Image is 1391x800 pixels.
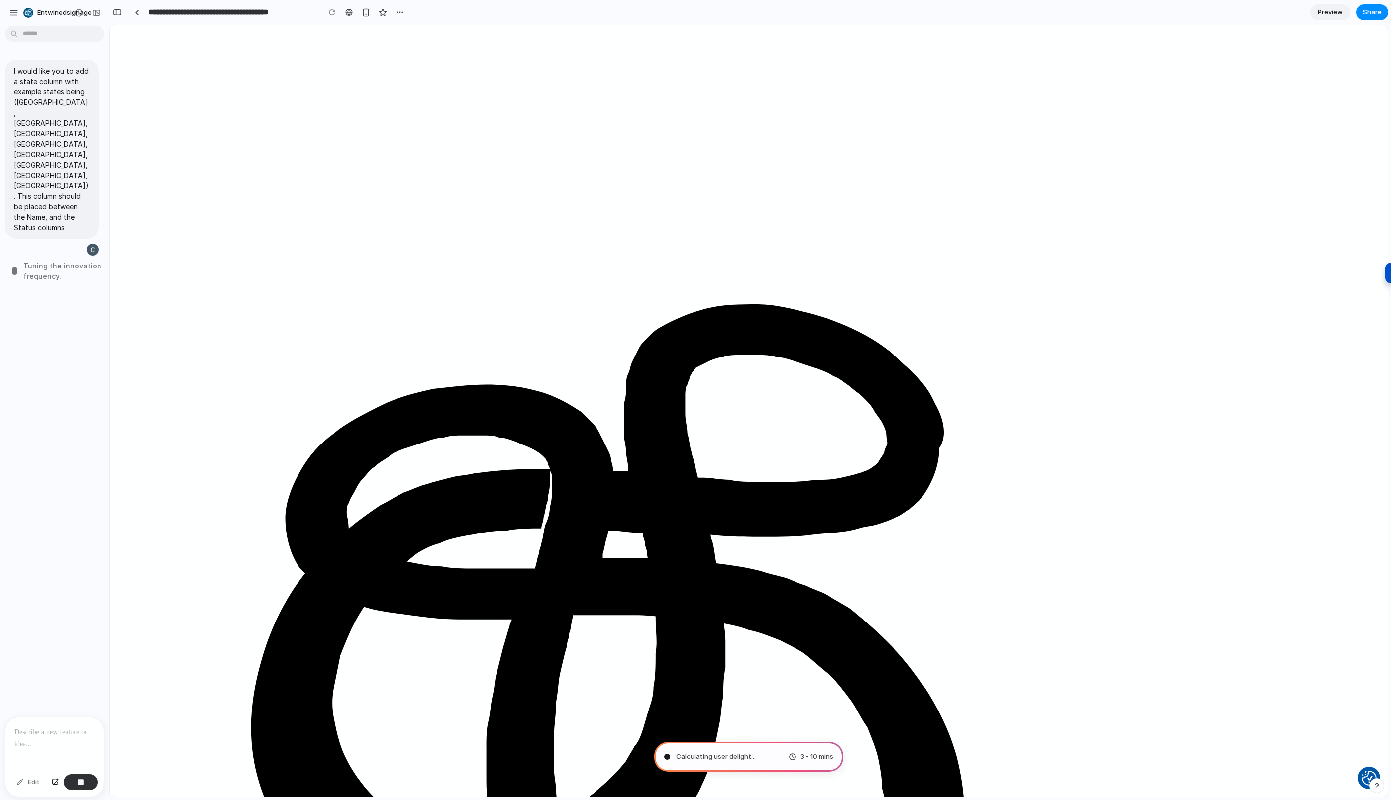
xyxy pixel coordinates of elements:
[800,752,833,762] span: 3 - 10 mins
[676,752,756,762] span: Calculating user delight ...
[23,261,103,281] span: Tuning the innovation frequency .
[19,5,107,21] button: entwinedsignage
[37,8,92,18] span: entwinedsignage
[14,66,90,233] p: I would like you to add a state column with example states being ([GEOGRAPHIC_DATA], [GEOGRAPHIC_...
[1252,745,1267,760] img: Revisit consent button
[1356,4,1388,20] button: Share
[1363,7,1382,17] span: Share
[1252,745,1267,760] button: Consent Preferences
[1310,4,1350,20] a: Preview
[1318,7,1343,17] span: Preview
